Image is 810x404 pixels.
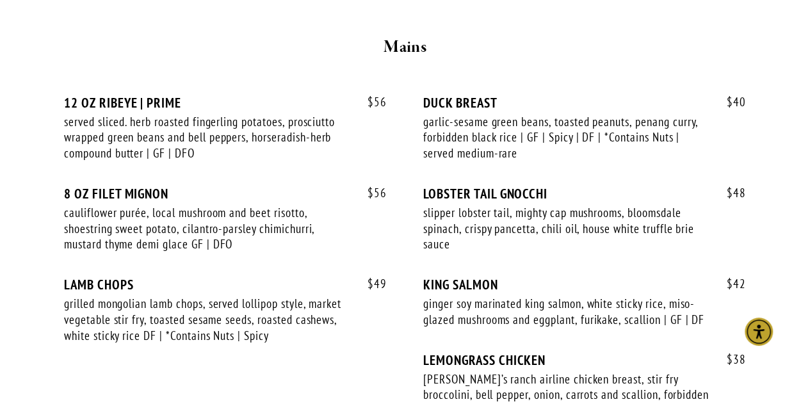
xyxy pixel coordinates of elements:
[64,296,350,343] div: grilled mongolian lamb chops, served lollipop style, market vegetable stir fry, toasted sesame se...
[423,277,746,293] div: KING SALMON
[64,186,387,202] div: 8 OZ FILET MIGNON
[368,185,374,200] span: $
[64,205,350,252] div: cauliflower purée, local mushroom and beet risotto, shoestring sweet potato, cilantro-parsley chi...
[714,95,746,109] span: 40
[64,277,387,293] div: LAMB CHOPS
[727,94,733,109] span: $
[727,351,733,367] span: $
[423,205,709,252] div: slipper lobster tail, mighty cap mushrooms, bloomsdale spinach, crispy pancetta, chili oil, house...
[368,94,374,109] span: $
[745,318,773,346] div: Accessibility Menu
[714,277,746,291] span: 42
[423,95,746,111] div: DUCK BREAST
[727,185,733,200] span: $
[714,186,746,200] span: 48
[355,95,387,109] span: 56
[368,276,374,291] span: $
[64,95,387,111] div: 12 OZ RIBEYE | PRIME
[384,36,426,58] strong: Mains
[355,277,387,291] span: 49
[64,114,350,161] div: served sliced. herb roasted fingerling potatoes, prosciutto wrapped green beans and bell peppers,...
[423,186,746,202] div: LOBSTER TAIL GNOCCHI
[423,352,746,368] div: LEMONGRASS CHICKEN
[727,276,733,291] span: $
[355,186,387,200] span: 56
[423,296,709,327] div: ginger soy marinated king salmon, white sticky rice, miso-glazed mushrooms and eggplant, furikake...
[714,352,746,367] span: 38
[423,114,709,161] div: garlic-sesame green beans, toasted peanuts, penang curry, forbidden black rice | GF | Spicy | DF ...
